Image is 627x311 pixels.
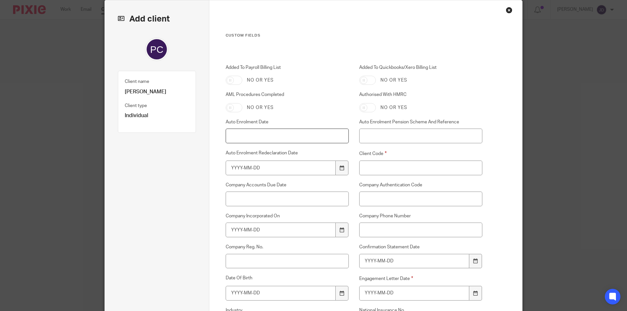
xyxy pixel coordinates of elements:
[125,88,189,95] p: [PERSON_NAME]
[145,38,169,61] img: svg%3E
[226,33,483,38] h3: Custom fields
[226,161,336,175] input: YYYY-MM-DD
[226,64,349,71] label: Added To Payroll Billing List
[226,213,349,219] label: Company Incorporated On
[125,112,189,119] p: Individual
[226,223,336,237] input: YYYY-MM-DD
[226,244,349,250] label: Company Reg. No.
[359,150,483,157] label: Client Code
[226,182,349,188] label: Company Accounts Due Date
[226,119,349,125] label: Auto Enrolment Date
[125,78,149,85] label: Client name
[359,254,470,269] input: YYYY-MM-DD
[226,275,349,282] label: Date Of Birth
[226,286,336,301] input: YYYY-MM-DD
[125,102,147,109] label: Client type
[247,77,274,84] label: No or yes
[226,150,349,157] label: Auto Enrolment Redeclaration Date
[380,104,407,111] label: No or yes
[359,64,483,71] label: Added To Quickbooks/Xero Billing List
[506,7,512,13] div: Close this dialog window
[359,244,483,250] label: Confirmation Statement Date
[226,91,349,98] label: AML Procedures Completed
[359,119,483,125] label: Auto Enrolment Pension Scheme And Reference
[359,275,483,282] label: Engagement Letter Date
[359,182,483,188] label: Company Authentication Code
[359,91,483,98] label: Authorised With HMRC
[359,213,483,219] label: Company Phone Number
[247,104,274,111] label: No or yes
[118,13,196,24] h2: Add client
[380,77,407,84] label: No or yes
[359,286,470,301] input: YYYY-MM-DD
